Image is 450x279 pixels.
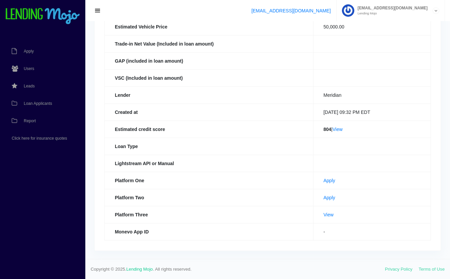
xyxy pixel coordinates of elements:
span: Apply [24,49,34,53]
td: Meridian [313,86,431,103]
a: Privacy Policy [385,267,413,272]
a: Terms of Use [419,267,445,272]
span: Leads [24,84,35,88]
td: - [313,223,431,240]
small: Lending Mojo [354,12,428,15]
a: Apply [324,178,335,183]
b: 804 [324,127,331,132]
td: [DATE] 09:32 PM EDT [313,103,431,121]
th: Platform Two [105,189,313,206]
img: Profile image [342,4,354,17]
th: Platform One [105,172,313,189]
th: Loan Type [105,138,313,155]
td: | [313,121,431,138]
span: Report [24,119,36,123]
a: View [333,127,343,132]
td: 50,000.00 [313,18,431,35]
th: Estimated credit score [105,121,313,138]
th: Lightstream API or Manual [105,155,313,172]
span: Loan Applicants [24,101,52,106]
th: Lender [105,86,313,103]
span: Users [24,67,34,71]
th: VSC (Included in loan amount) [105,69,313,86]
a: Lending Mojo [126,267,153,272]
th: Monevo App ID [105,223,313,240]
a: Apply [324,195,335,200]
span: Copyright © 2025. . All rights reserved. [91,266,385,273]
th: Platform Three [105,206,313,223]
a: View [324,212,334,217]
a: [EMAIL_ADDRESS][DOMAIN_NAME] [251,8,331,13]
th: GAP (included in loan amount) [105,52,313,69]
th: Trade-in Net Value (Included in loan amount) [105,35,313,52]
span: Click here for insurance quotes [12,136,67,140]
th: Created at [105,103,313,121]
span: [EMAIL_ADDRESS][DOMAIN_NAME] [354,6,428,10]
th: Estimated Vehicle Price [105,18,313,35]
img: logo-small.png [5,8,80,25]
